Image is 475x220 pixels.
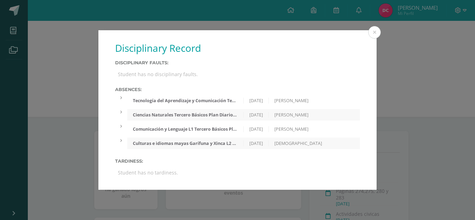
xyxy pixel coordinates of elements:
[115,60,360,65] label: Disciplinary faults:
[269,112,314,118] div: [PERSON_NAME]
[244,126,269,132] div: [DATE]
[269,140,328,146] div: [DEMOGRAPHIC_DATA]
[115,87,360,92] label: Absences:
[269,98,314,104] div: [PERSON_NAME]
[127,112,243,118] div: Ciencias Naturales Tercero Básicos Plan Diario ‘A’
[127,126,243,132] div: Comunicación y Lenguaje L1 Tercero Básicos Plan Diario ‘A’
[127,98,243,104] div: Tecnología del Aprendizaje y Comunicación Tercero Básicos Plan Diario ‘A’
[269,126,314,132] div: [PERSON_NAME]
[115,158,360,164] label: Tardiness:
[368,26,381,39] button: Close (Esc)
[115,166,360,179] div: Student has no tardiness.
[244,98,269,104] div: [DATE]
[115,41,360,55] h1: Disciplinary Record
[115,68,360,80] div: Student has no disciplinary faults.
[244,112,269,118] div: [DATE]
[244,140,269,146] div: [DATE]
[127,140,243,146] div: Culturas e idiomas mayas Garífuna y Xinca L2 Tercero Básicos Plan Diario ‘A’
